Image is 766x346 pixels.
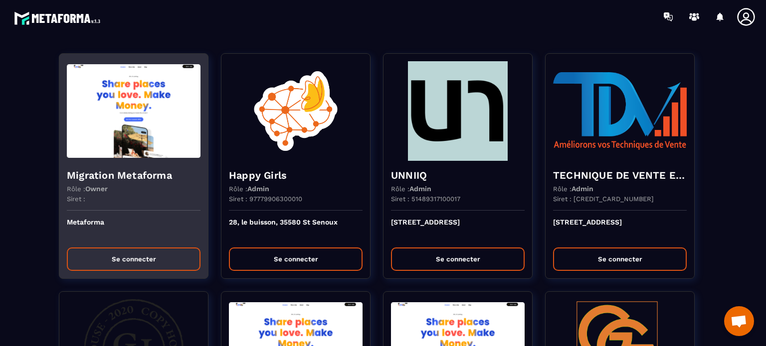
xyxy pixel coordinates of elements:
[553,168,687,182] h4: TECHNIQUE DE VENTE EDITION
[67,247,200,271] button: Se connecter
[67,195,85,203] p: Siret :
[229,61,363,161] img: funnel-background
[391,195,460,203] p: Siret : 51489317100017
[247,185,269,193] span: Admin
[553,61,687,161] img: funnel-background
[572,185,593,193] span: Admin
[67,218,200,240] p: Metaforma
[391,61,525,161] img: funnel-background
[67,185,108,193] p: Rôle :
[391,168,525,182] h4: UNNIIQ
[391,218,525,240] p: [STREET_ADDRESS]
[85,185,108,193] span: Owner
[67,61,200,161] img: funnel-background
[229,185,269,193] p: Rôle :
[553,185,593,193] p: Rôle :
[409,185,431,193] span: Admin
[553,218,687,240] p: [STREET_ADDRESS]
[229,168,363,182] h4: Happy Girls
[14,9,104,27] img: logo
[229,195,302,203] p: Siret : 97779906300010
[391,247,525,271] button: Se connecter
[553,247,687,271] button: Se connecter
[724,306,754,336] div: Ouvrir le chat
[229,247,363,271] button: Se connecter
[391,185,431,193] p: Rôle :
[229,218,363,240] p: 28, le buisson, 35580 St Senoux
[67,168,200,182] h4: Migration Metaforma
[553,195,654,203] p: Siret : [CREDIT_CARD_NUMBER]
